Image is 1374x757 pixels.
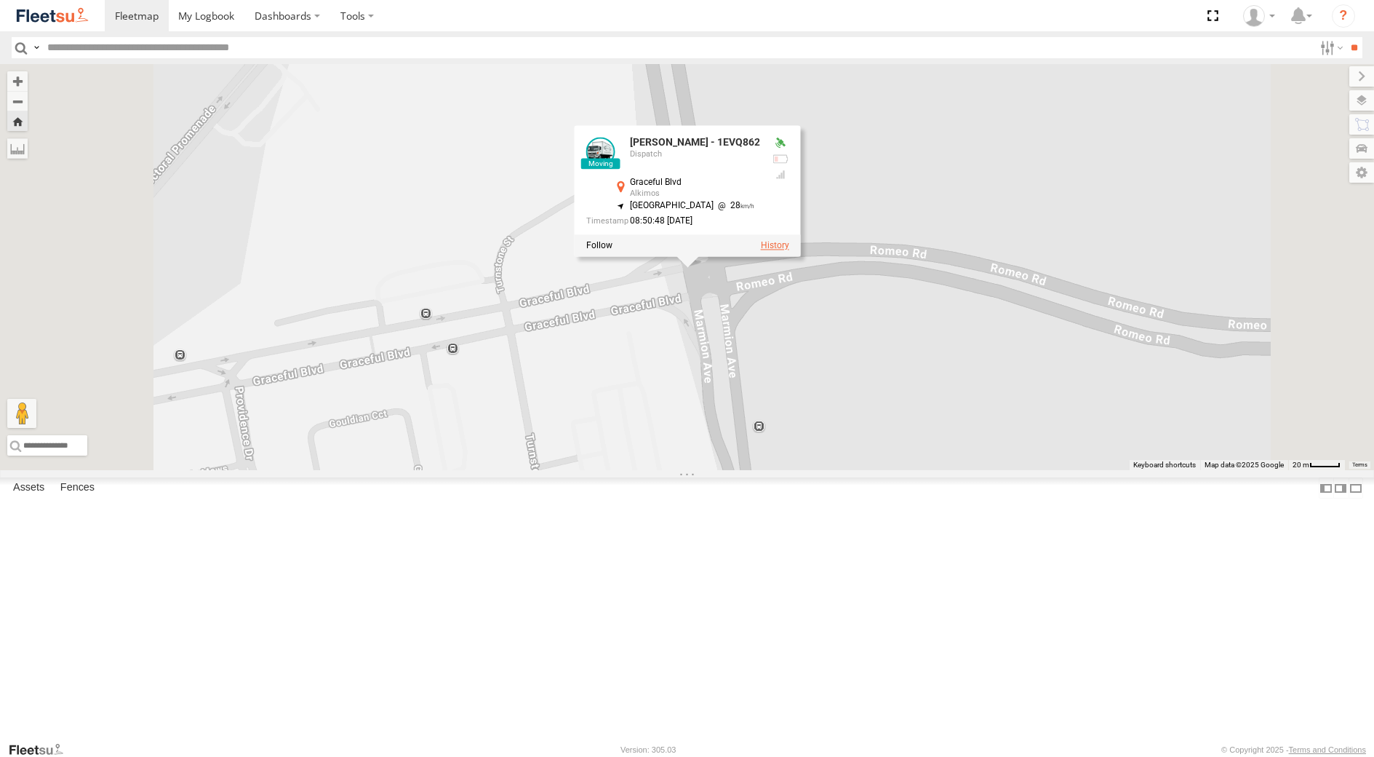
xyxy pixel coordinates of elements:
label: Dock Summary Table to the Left [1319,477,1333,499]
div: Dispatch [629,150,759,159]
div: GSM Signal = 4 [771,169,788,181]
span: 28 [713,200,754,210]
span: [GEOGRAPHIC_DATA] [629,200,713,210]
span: Map data ©2025 Google [1205,461,1284,469]
button: Zoom Home [7,111,28,131]
label: Hide Summary Table [1349,477,1363,499]
button: Keyboard shortcuts [1133,460,1196,470]
label: Search Query [31,37,42,58]
div: Date/time of location update [586,216,759,226]
div: © Copyright 2025 - [1221,745,1366,754]
button: Zoom out [7,91,28,111]
label: Fences [53,478,102,499]
span: 20 m [1293,461,1309,469]
label: Assets [6,478,52,499]
div: Version: 305.03 [620,745,676,754]
a: Terms and Conditions [1289,745,1366,754]
label: View Asset History [760,241,788,251]
div: TheMaker Systems [1238,5,1280,27]
label: Map Settings [1349,162,1374,183]
div: Graceful Blvd [629,178,759,188]
a: Terms [1352,462,1367,468]
label: Dock Summary Table to the Right [1333,477,1348,499]
div: Alkimos [629,189,759,198]
div: [PERSON_NAME] - 1EVQ862 [629,138,759,148]
button: Zoom in [7,71,28,91]
div: Valid GPS Fix [771,138,788,149]
button: Drag Pegman onto the map to open Street View [7,399,36,428]
label: Realtime tracking of Asset [586,241,612,251]
a: Visit our Website [8,742,75,757]
div: Battery Remaining: 4.14v [771,154,788,165]
label: Measure [7,138,28,159]
i: ? [1332,4,1355,28]
button: Map scale: 20 m per 39 pixels [1288,460,1345,470]
label: Search Filter Options [1314,37,1346,58]
img: fleetsu-logo-horizontal.svg [15,6,90,25]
